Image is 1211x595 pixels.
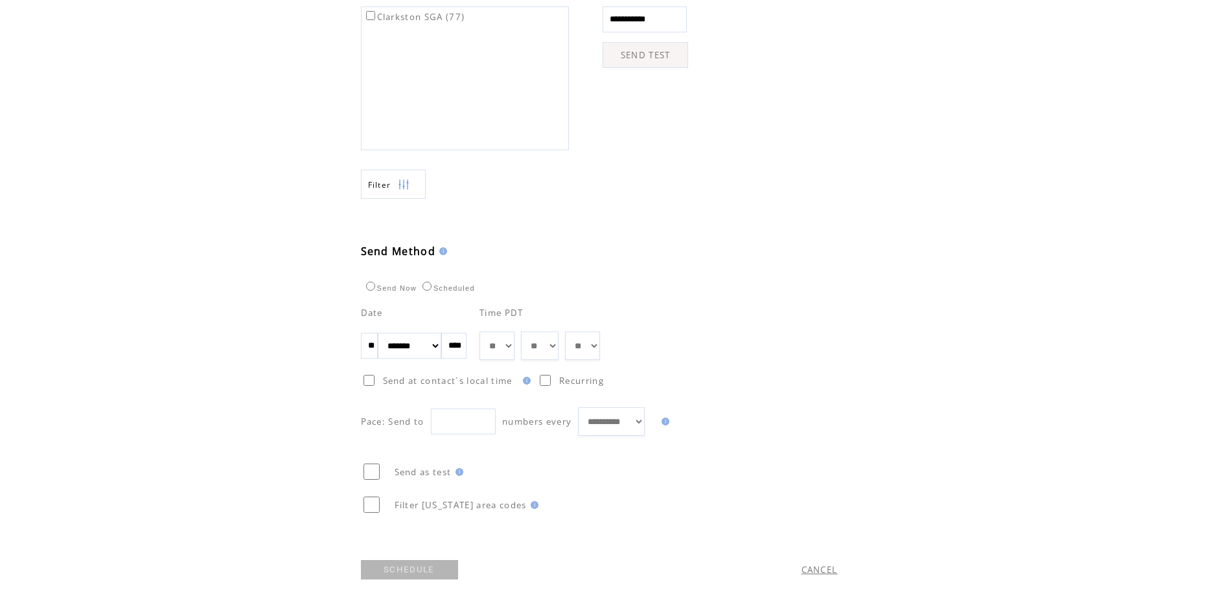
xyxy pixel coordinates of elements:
img: help.gif [435,247,447,255]
img: help.gif [527,501,538,509]
span: numbers every [502,416,571,427]
span: Date [361,307,383,319]
a: SEND TEST [603,42,688,68]
label: Send Now [363,284,417,292]
span: Show filters [368,179,391,190]
label: Scheduled [419,284,475,292]
a: CANCEL [802,564,838,576]
span: Send as test [395,466,452,478]
label: Clarkston SGA (77) [363,11,465,23]
span: Filter [US_STATE] area codes [395,499,527,511]
input: Clarkston SGA (77) [366,11,375,20]
input: Send Now [366,282,375,291]
img: help.gif [452,468,463,476]
span: Send Method [361,244,436,258]
span: Time PDT [479,307,524,319]
a: SCHEDULE [361,560,458,579]
span: Recurring [559,375,604,387]
span: Send at contact`s local time [383,375,513,387]
a: Filter [361,170,426,199]
img: help.gif [519,377,531,385]
img: help.gif [658,418,669,425]
input: Scheduled [422,282,432,291]
span: Pace: Send to [361,416,424,427]
img: filters.png [398,170,409,199]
